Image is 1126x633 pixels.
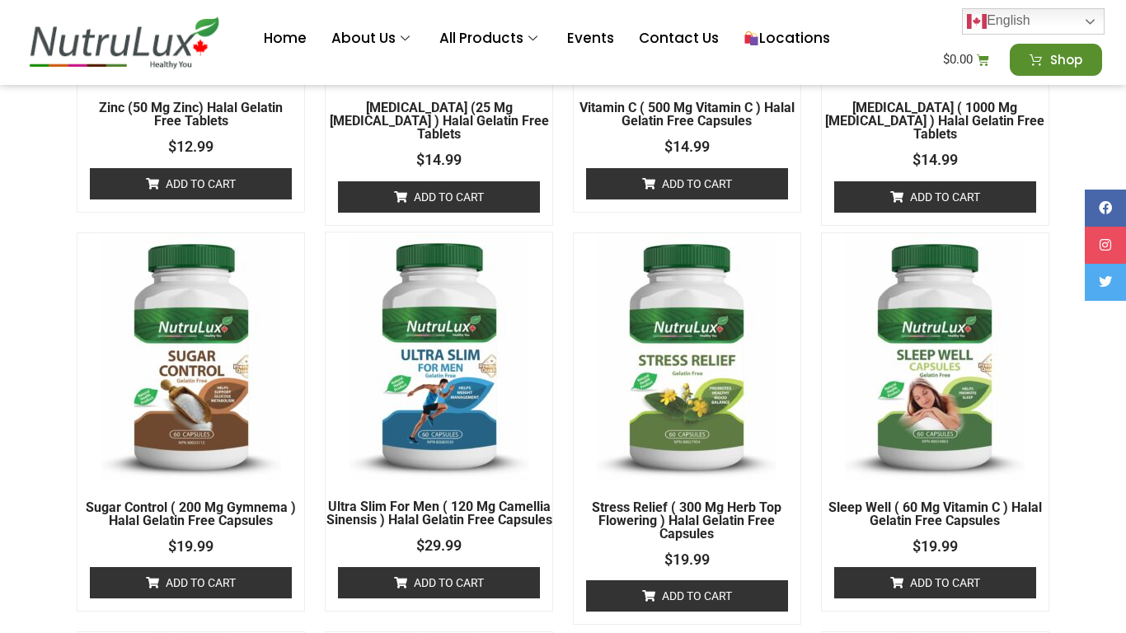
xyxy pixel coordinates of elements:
a: Sleep Well ( 60 mg Vitamin C ) Halal Gelatin Free Capsules [822,501,1049,527]
span: $ [943,52,950,67]
span: $ [168,537,176,555]
bdi: 14.99 [664,138,710,155]
a: Add to cart: “Zinc (50 mg Zinc) Halal Gelatin Free Tablets” [90,168,292,199]
bdi: 19.99 [168,537,213,555]
a: Shop [1010,44,1102,76]
span: Shop [1050,54,1082,66]
a: Sugar Control ( 200 mg Gymnema ) Halal Gelatin Free Capsules [77,501,304,527]
bdi: 14.99 [913,151,958,168]
span: $ [168,138,176,155]
a: Add to cart: “Sugar Control ( 200 mg Gymnema ) Halal Gelatin Free Capsules” [90,567,292,598]
a: Ultra Slim For Men ( 120 mg Camellia Sinensis ) Halal Gelatin Free Capsules [326,500,552,527]
a: [MEDICAL_DATA] (25 mg [MEDICAL_DATA] ) Halal Gelatin Free Tablets [326,101,552,141]
a: Add to cart: “Stress Relief ( 300 mg Herb Top Flowering ) Halal Gelatin Free Capsules” [586,580,788,612]
img: Sleep Well ( 60 mg Vitamin C ) Halal Gelatin Free Capsules [845,233,1025,481]
a: Vitamin C ( 500 mg Vitamin C ) Halal Gelatin Free Capsules [574,101,800,128]
img: 🛍️ [744,31,758,45]
bdi: 14.99 [416,151,462,168]
a: [MEDICAL_DATA] ( 1000 mg [MEDICAL_DATA] ) Halal Gelatin Free Tablets [822,101,1049,141]
a: Zinc (50 mg Zinc) Halal Gelatin Free Tablets [77,101,304,128]
span: $ [416,537,425,554]
img: en [967,12,987,31]
a: Add to cart: “Vitamin D3 (25 mg Vitamin D3 ) Halal Gelatin Free Tablets” [338,181,540,213]
a: Add to cart: “Ultra Slim For Men ( 120 mg Camellia Sinensis ) Halal Gelatin Free Capsules” [338,567,540,598]
a: $0.00 [923,44,1009,76]
span: $ [913,537,921,555]
bdi: 12.99 [168,138,213,155]
a: All Products [427,6,555,72]
a: Add to cart: “Vitamin C ( 500 mg Vitamin C ) Halal Gelatin Free Capsules” [586,168,788,199]
a: About Us [319,6,427,72]
a: Home [251,6,319,72]
span: $ [664,551,673,568]
a: English [962,8,1105,35]
a: Events [555,6,626,72]
img: Ultra Slim For Men ( 120 mg Camellia Sinensis ) Halal Gelatin Free Capsules [350,232,529,480]
bdi: 29.99 [416,537,462,554]
img: Stress Relief ( 300 mg Herb Top Flowering ) Halal Gelatin Free Capsules [597,233,776,481]
bdi: 19.99 [664,551,710,568]
bdi: 0.00 [943,52,973,67]
a: Contact Us [626,6,731,72]
a: Add to cart: “Vitamin B12 ( 1000 mg Vitamin B12 ) Halal Gelatin Free Tablets” [834,181,1036,213]
bdi: 19.99 [913,537,958,555]
span: $ [416,151,425,168]
span: $ [913,151,921,168]
a: Stress Relief ( 300 mg Herb Top Flowering ) Halal Gelatin Free Capsules [574,501,800,541]
span: $ [664,138,673,155]
a: Locations [731,6,842,72]
a: Add to cart: “Sleep Well ( 60 mg Vitamin C ) Halal Gelatin Free Capsules” [834,567,1036,598]
img: Sugar Control ( 200 mg Gymnema ) Halal Gelatin Free Capsules [101,233,281,481]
